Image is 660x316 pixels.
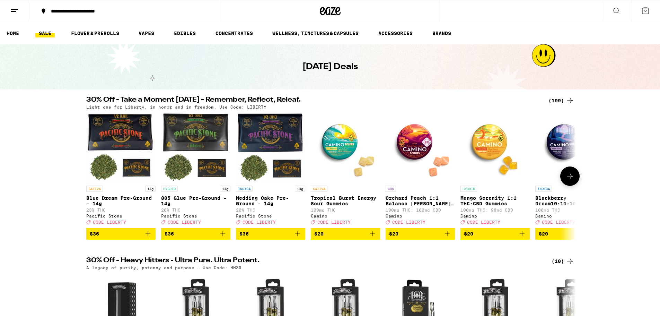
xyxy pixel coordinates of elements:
[236,195,305,206] p: Wedding Cake Pre-Ground - 14g
[145,186,156,192] p: 14g
[269,29,362,37] a: WELLNESS, TINCTURES & CAPSULES
[552,257,574,265] a: (10)
[460,186,477,192] p: HYBRID
[86,208,156,212] p: 23% THC
[86,96,540,105] h2: 30% Off - Take a Moment [DATE] - Remember, Reflect, Releaf.
[86,186,103,192] p: SATIVA
[236,208,305,212] p: 20% THC
[220,186,230,192] p: 14g
[311,208,380,212] p: 100mg THC
[386,195,455,206] p: Orchard Peach 1:1 Balance [PERSON_NAME] Gummies
[460,228,530,240] button: Add to bag
[3,29,23,37] a: HOME
[86,265,241,270] p: A legacy of purity, potency and purpose - Use Code: HH30
[212,29,256,37] a: CONCENTRATES
[314,231,324,237] span: $20
[165,231,174,237] span: $36
[236,228,305,240] button: Add to bag
[302,61,358,73] h1: [DATE] Deals
[161,195,230,206] p: 805 Glue Pre-Ground - 14g
[460,208,530,212] p: 100mg THC: 98mg CBD
[539,231,548,237] span: $20
[464,231,473,237] span: $20
[86,113,156,228] a: Open page for Blue Dream Pre-Ground - 14g from Pacific Stone
[135,29,158,37] a: VAPES
[535,228,605,240] button: Add to bag
[429,29,455,37] a: BRANDS
[161,214,230,218] div: Pacific Stone
[86,195,156,206] p: Blue Dream Pre-Ground - 14g
[236,214,305,218] div: Pacific Stone
[86,113,156,182] img: Pacific Stone - Blue Dream Pre-Ground - 14g
[239,231,249,237] span: $36
[311,195,380,206] p: Tropical Burst Energy Sour Gummies
[311,186,327,192] p: SATIVA
[311,228,380,240] button: Add to bag
[460,113,530,182] img: Camino - Mango Serenity 1:1 THC:CBD Gummies
[161,113,230,228] a: Open page for 805 Glue Pre-Ground - 14g from Pacific Stone
[161,186,178,192] p: HYBRID
[86,105,266,109] p: Light one for Liberty, in honor and in freedom. Use Code: LIBERTY
[317,220,351,224] span: CODE LIBERTY
[460,195,530,206] p: Mango Serenity 1:1 THC:CBD Gummies
[535,113,605,228] a: Open page for Blackberry Dream10:10:10 Deep Sleep Gummies from Camino
[535,186,552,192] p: INDICA
[35,29,55,37] a: SALE
[311,113,380,228] a: Open page for Tropical Burst Energy Sour Gummies from Camino
[311,113,380,182] img: Camino - Tropical Burst Energy Sour Gummies
[295,186,305,192] p: 14g
[535,195,605,206] p: Blackberry Dream10:10:10 Deep Sleep Gummies
[375,29,416,37] a: ACCESSORIES
[168,220,201,224] span: CODE LIBERTY
[236,113,305,182] img: Pacific Stone - Wedding Cake Pre-Ground - 14g
[86,257,540,265] h2: 30% Off - Heavy Hitters - Ultra Pure. Ultra Potent.
[389,231,398,237] span: $20
[386,214,455,218] div: Camino
[392,220,425,224] span: CODE LIBERTY
[535,113,605,182] img: Camino - Blackberry Dream10:10:10 Deep Sleep Gummies
[386,228,455,240] button: Add to bag
[243,220,276,224] span: CODE LIBERTY
[460,214,530,218] div: Camino
[93,220,126,224] span: CODE LIBERTY
[236,186,253,192] p: INDICA
[386,208,455,212] p: 100mg THC: 100mg CBD
[90,231,99,237] span: $36
[161,208,230,212] p: 20% THC
[236,113,305,228] a: Open page for Wedding Cake Pre-Ground - 14g from Pacific Stone
[386,113,455,228] a: Open page for Orchard Peach 1:1 Balance Sours Gummies from Camino
[170,29,199,37] a: EDIBLES
[386,113,455,182] img: Camino - Orchard Peach 1:1 Balance Sours Gummies
[535,214,605,218] div: Camino
[86,214,156,218] div: Pacific Stone
[548,96,574,105] a: (199)
[386,186,396,192] p: CBD
[542,220,575,224] span: CODE LIBERTY
[311,214,380,218] div: Camino
[535,208,605,212] p: 100mg THC
[161,228,230,240] button: Add to bag
[161,113,230,182] img: Pacific Stone - 805 Glue Pre-Ground - 14g
[86,228,156,240] button: Add to bag
[467,220,500,224] span: CODE LIBERTY
[460,113,530,228] a: Open page for Mango Serenity 1:1 THC:CBD Gummies from Camino
[68,29,123,37] a: FLOWER & PREROLLS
